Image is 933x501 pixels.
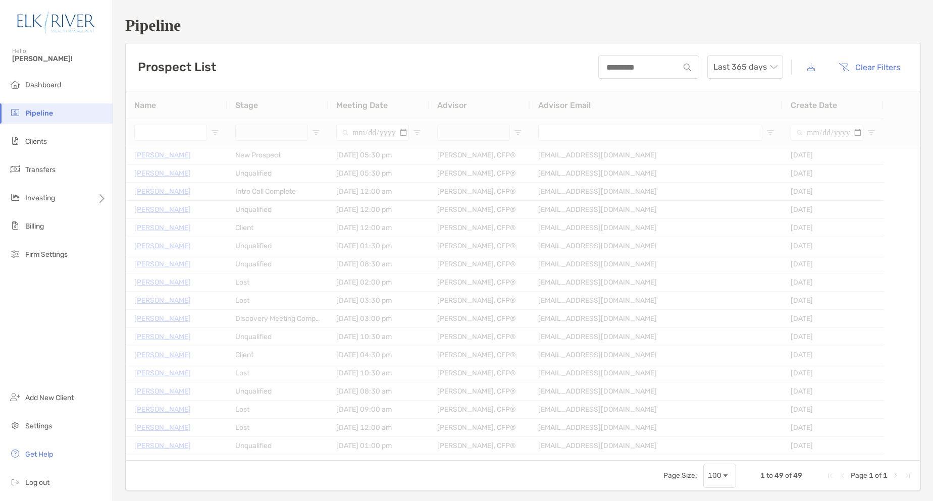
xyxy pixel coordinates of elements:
[785,471,792,480] span: of
[839,472,847,480] div: Previous Page
[9,78,21,90] img: dashboard icon
[25,81,61,89] span: Dashboard
[9,106,21,119] img: pipeline icon
[12,4,100,40] img: Zoe Logo
[25,422,52,430] span: Settings
[25,394,74,402] span: Add New Client
[9,476,21,488] img: logout icon
[904,472,912,480] div: Last Page
[766,471,773,480] span: to
[663,471,697,480] div: Page Size:
[25,194,55,202] span: Investing
[684,64,691,71] img: input icon
[25,109,53,118] span: Pipeline
[9,219,21,232] img: billing icon
[892,472,900,480] div: Next Page
[138,60,216,74] h3: Prospect List
[832,56,908,78] button: Clear Filters
[9,448,21,460] img: get-help icon
[826,472,835,480] div: First Page
[25,250,68,259] span: Firm Settings
[25,450,53,459] span: Get Help
[851,471,867,480] span: Page
[9,163,21,175] img: transfers icon
[9,419,21,431] img: settings icon
[25,137,47,146] span: Clients
[793,471,802,480] span: 49
[12,54,107,63] span: [PERSON_NAME]!
[25,165,56,174] span: Transfers
[774,471,784,480] span: 49
[125,16,921,35] h1: Pipeline
[9,391,21,403] img: add_new_client icon
[883,471,888,480] span: 1
[9,191,21,203] img: investing icon
[25,222,44,231] span: Billing
[9,135,21,147] img: clients icon
[875,471,882,480] span: of
[708,471,721,480] div: 100
[703,464,736,488] div: Page Size
[713,56,777,78] span: Last 365 days
[9,248,21,260] img: firm-settings icon
[869,471,873,480] span: 1
[25,478,49,487] span: Log out
[760,471,765,480] span: 1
